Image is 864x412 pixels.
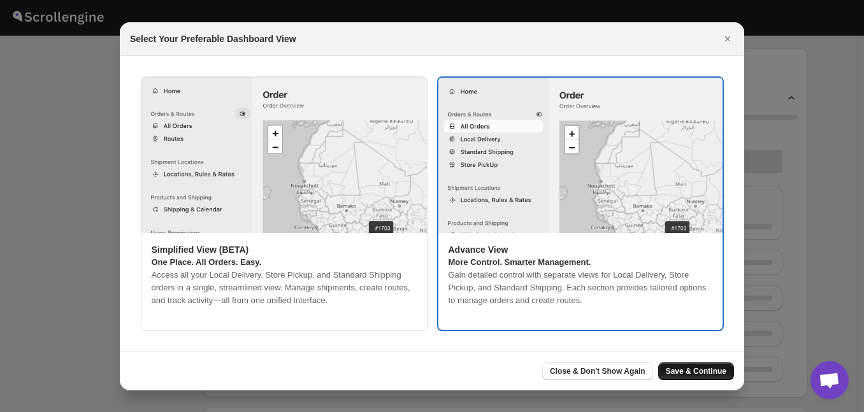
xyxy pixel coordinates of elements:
[550,366,645,376] span: Close & Don't Show Again
[141,77,427,233] img: simplified
[658,362,734,380] button: Save & Continue
[152,243,417,256] p: Simplified View (BETA)
[449,269,712,307] p: Gain detailed control with separate views for Local Delivery, Store Pickup, and Standard Shipping...
[719,30,737,48] button: Close
[449,243,712,256] p: Advance View
[438,78,723,234] img: legacy
[542,362,653,380] button: Close & Don't Show Again
[130,32,296,45] h2: Select Your Preferable Dashboard View
[810,361,849,399] div: Open chat
[152,269,417,307] p: Access all your Local Delivery, Store Pickup, and Standard Shipping orders in a single, streamlin...
[449,256,712,269] p: More Control. Smarter Management.
[152,256,417,269] p: One Place. All Orders. Easy.
[666,366,726,376] span: Save & Continue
